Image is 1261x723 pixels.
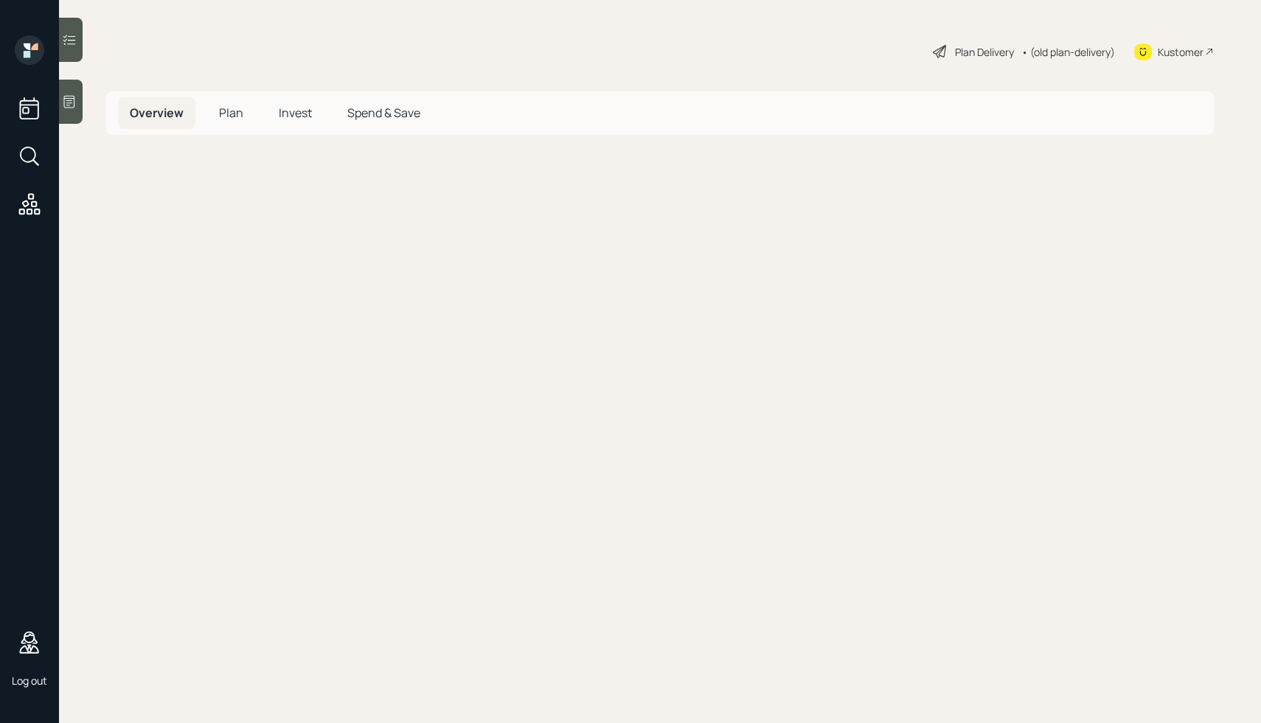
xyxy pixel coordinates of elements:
[955,44,1014,60] div: Plan Delivery
[347,105,420,121] span: Spend & Save
[1021,44,1115,60] div: • (old plan-delivery)
[130,105,184,121] span: Overview
[279,105,312,121] span: Invest
[1158,44,1203,60] div: Kustomer
[12,674,47,688] div: Log out
[219,105,243,121] span: Plan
